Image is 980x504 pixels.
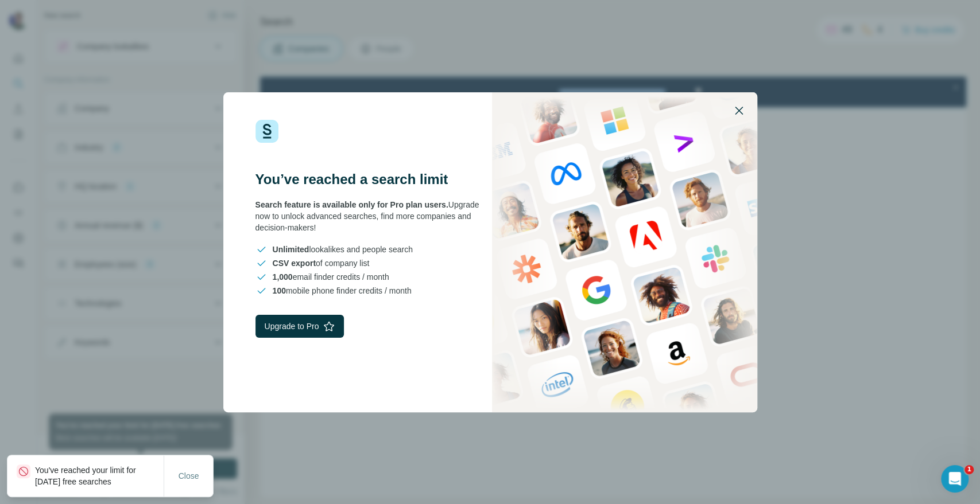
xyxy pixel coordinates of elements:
[273,286,286,295] span: 100
[171,466,207,486] button: Close
[35,464,164,487] p: You've reached your limit for [DATE] free searches
[964,465,974,474] span: 1
[273,244,413,255] span: lookalikes and people search
[492,92,757,412] img: Surfe Stock Photo - showing people and technologies
[271,2,433,28] div: Upgrade plan for full access to Surfe
[941,465,969,493] iframe: Intercom live chat
[255,315,344,338] button: Upgrade to Pro
[273,272,293,282] span: 1,000
[255,170,490,189] h3: You’ve reached a search limit
[273,271,389,283] span: email finder credits / month
[179,470,199,482] span: Close
[273,257,370,269] span: of company list
[690,5,701,16] div: Close Step
[273,259,316,268] span: CSV export
[273,245,309,254] span: Unlimited
[255,199,490,233] div: Upgrade now to unlock advanced searches, find more companies and decision-makers!
[255,200,448,209] span: Search feature is available only for Pro plan users.
[273,285,412,296] span: mobile phone finder credits / month
[255,120,278,143] img: Surfe Logo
